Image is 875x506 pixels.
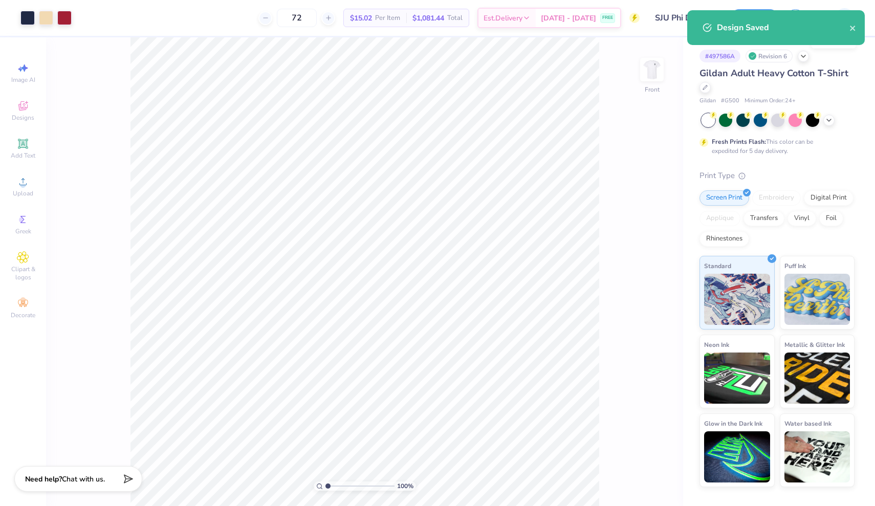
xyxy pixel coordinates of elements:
button: close [849,21,857,34]
img: Puff Ink [784,274,850,325]
strong: Fresh Prints Flash: [712,138,766,146]
img: Standard [704,274,770,325]
span: FREE [602,14,613,21]
img: Water based Ink [784,431,850,482]
span: $1,081.44 [412,13,444,24]
span: Designs [12,114,34,122]
div: Rhinestones [699,231,749,247]
span: Standard [704,260,731,271]
span: Gildan Adult Heavy Cotton T-Shirt [699,67,848,79]
div: Applique [699,211,740,226]
img: Front [642,59,662,80]
span: [DATE] - [DATE] [541,13,596,24]
span: Greek [15,227,31,235]
span: Add Text [11,151,35,160]
div: This color can be expedited for 5 day delivery. [712,137,838,156]
div: Embroidery [752,190,801,206]
span: Upload [13,189,33,197]
img: Neon Ink [704,353,770,404]
span: Metallic & Glitter Ink [784,339,845,350]
span: Neon Ink [704,339,729,350]
span: Water based Ink [784,418,832,429]
span: Puff Ink [784,260,806,271]
div: Front [645,85,660,94]
div: Design Saved [717,21,849,34]
div: Vinyl [787,211,816,226]
span: Per Item [375,13,400,24]
div: Digital Print [804,190,854,206]
span: Est. Delivery [484,13,522,24]
input: – – [277,9,317,27]
div: Transfers [743,211,784,226]
span: # G500 [721,97,739,105]
div: Revision 6 [746,50,793,62]
div: Foil [819,211,843,226]
span: 100 % [397,481,413,491]
div: # 497586A [699,50,740,62]
span: Total [447,13,463,24]
span: Decorate [11,311,35,319]
span: Gildan [699,97,716,105]
span: Chat with us. [62,474,105,484]
span: $15.02 [350,13,372,24]
span: Image AI [11,76,35,84]
img: Glow in the Dark Ink [704,431,770,482]
span: Glow in the Dark Ink [704,418,762,429]
div: Screen Print [699,190,749,206]
img: Metallic & Glitter Ink [784,353,850,404]
span: Minimum Order: 24 + [745,97,796,105]
input: Untitled Design [647,8,723,28]
span: Clipart & logos [5,265,41,281]
strong: Need help? [25,474,62,484]
div: Print Type [699,170,855,182]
